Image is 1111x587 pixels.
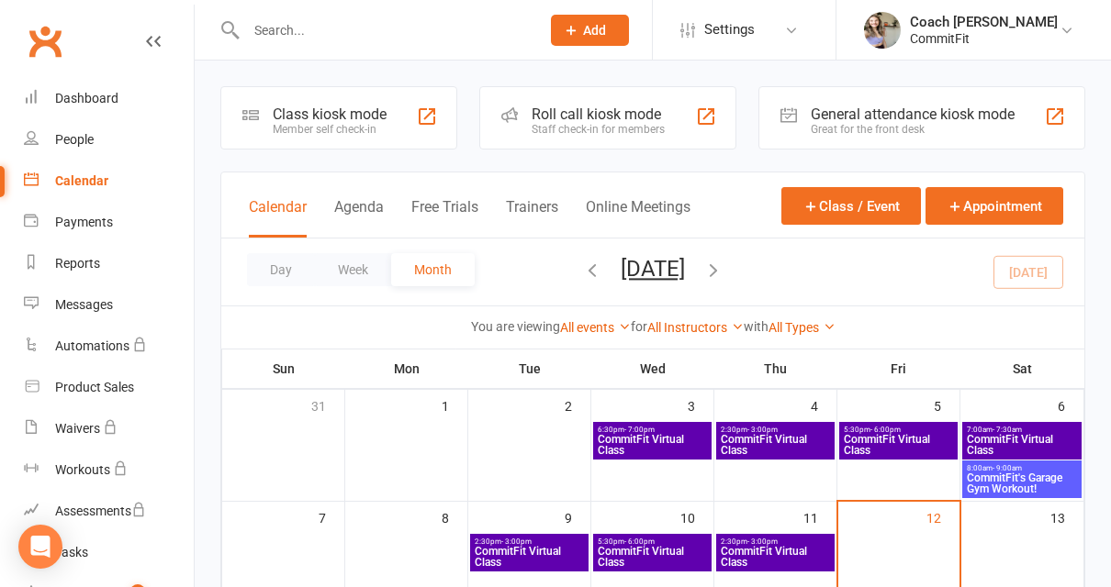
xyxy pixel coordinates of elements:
[24,449,194,491] a: Workouts
[864,12,901,49] img: thumb_image1716750950.png
[720,426,831,434] span: 2:30pm
[55,338,129,353] div: Automations
[966,426,1078,434] span: 7:00am
[55,91,118,105] div: Dashboard
[319,502,344,532] div: 7
[222,349,345,388] th: Sun
[926,502,959,532] div: 12
[55,132,94,147] div: People
[474,546,585,568] span: CommitFit Virtual Class
[565,502,590,532] div: 9
[597,426,708,434] span: 6:30pm
[621,256,685,282] button: [DATE]
[55,215,113,229] div: Payments
[55,256,100,271] div: Reports
[597,537,708,546] span: 5:30pm
[769,320,836,335] a: All Types
[18,525,62,569] div: Open Intercom Messenger
[714,349,837,388] th: Thu
[55,462,110,477] div: Workouts
[24,408,194,449] a: Waivers
[837,349,960,388] th: Fri
[55,380,134,394] div: Product Sales
[597,434,708,456] span: CommitFit Virtual Class
[688,390,713,420] div: 3
[411,198,478,238] button: Free Trials
[273,123,387,136] div: Member self check-in
[910,30,1058,47] div: CommitFit
[811,105,1015,123] div: General attendance kiosk mode
[1058,390,1083,420] div: 6
[55,297,113,312] div: Messages
[247,253,315,286] button: Day
[442,390,467,420] div: 1
[720,434,831,456] span: CommitFit Virtual Class
[24,78,194,119] a: Dashboard
[471,319,560,334] strong: You are viewing
[647,320,744,335] a: All Instructors
[843,434,954,456] span: CommitFit Virtual Class
[704,9,755,50] span: Settings
[334,198,384,238] button: Agenda
[966,464,1078,472] span: 8:00am
[747,537,778,546] span: - 3:00pm
[966,472,1078,494] span: CommitFit's Garage Gym Workout!
[22,18,68,64] a: Clubworx
[843,426,954,434] span: 5:30pm
[468,349,591,388] th: Tue
[747,426,778,434] span: - 3:00pm
[249,198,307,238] button: Calendar
[631,319,647,334] strong: for
[993,426,1022,434] span: - 7:30am
[474,537,585,546] span: 2:30pm
[597,546,708,568] span: CommitFit Virtual Class
[781,187,921,225] button: Class / Event
[565,390,590,420] div: 2
[311,390,344,420] div: 31
[993,464,1022,472] span: - 9:00am
[624,426,655,434] span: - 7:00pm
[720,546,831,568] span: CommitFit Virtual Class
[624,537,655,546] span: - 6:00pm
[910,14,1058,30] div: Coach [PERSON_NAME]
[551,15,629,46] button: Add
[1050,502,1083,532] div: 13
[960,349,1084,388] th: Sat
[241,17,527,43] input: Search...
[583,23,606,38] span: Add
[24,284,194,326] a: Messages
[24,367,194,408] a: Product Sales
[680,502,713,532] div: 10
[55,545,88,559] div: Tasks
[934,390,959,420] div: 5
[501,537,532,546] span: - 3:00pm
[24,119,194,161] a: People
[811,123,1015,136] div: Great for the front desk
[532,105,665,123] div: Roll call kiosk mode
[55,504,146,518] div: Assessments
[315,253,391,286] button: Week
[24,202,194,243] a: Payments
[24,532,194,573] a: Tasks
[966,434,1078,456] span: CommitFit Virtual Class
[506,198,558,238] button: Trainers
[55,421,100,436] div: Waivers
[744,319,769,334] strong: with
[926,187,1063,225] button: Appointment
[586,198,690,238] button: Online Meetings
[391,253,475,286] button: Month
[720,537,831,546] span: 2:30pm
[24,161,194,202] a: Calendar
[24,243,194,284] a: Reports
[442,502,467,532] div: 8
[532,123,665,136] div: Staff check-in for members
[24,491,194,532] a: Assessments
[591,349,714,388] th: Wed
[803,502,836,532] div: 11
[24,326,194,367] a: Automations
[811,390,836,420] div: 4
[870,426,901,434] span: - 6:00pm
[273,105,387,123] div: Class kiosk mode
[345,349,468,388] th: Mon
[55,173,108,188] div: Calendar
